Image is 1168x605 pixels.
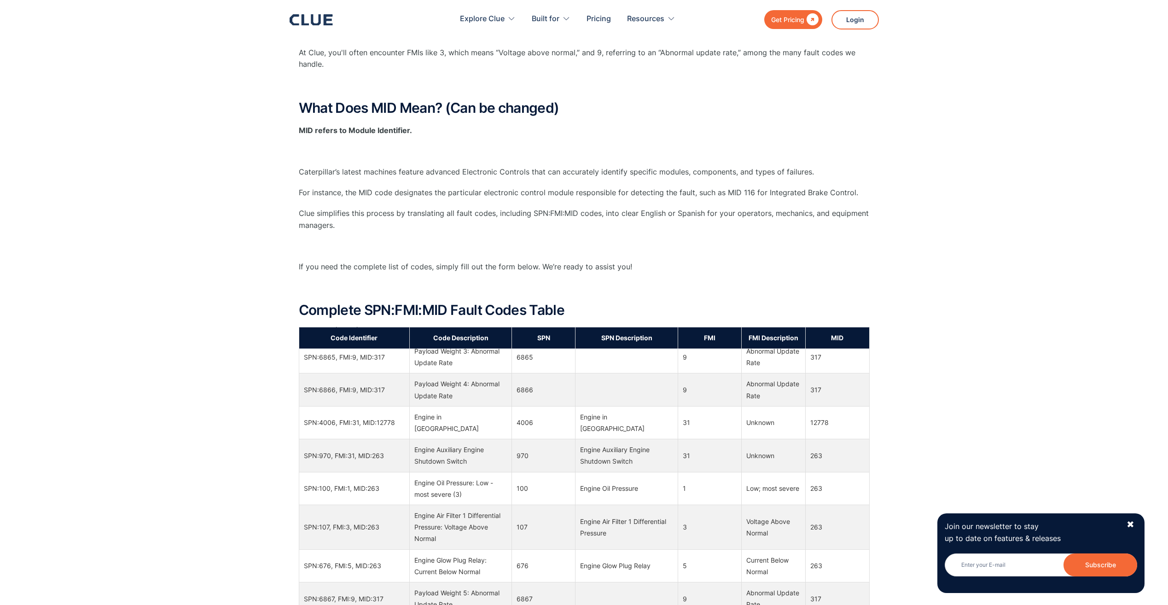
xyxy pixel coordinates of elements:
th: Code Description [409,327,511,348]
p: Join our newsletter to stay up to date on features & releases [945,521,1118,544]
td: SPN:6865, FMI:9, MID:317 [299,340,409,373]
td: 31 [678,406,741,439]
td: Unknown [741,439,806,472]
td: 263 [806,439,869,472]
div: Engine Air Filter 1 Differential Pressure [580,516,673,539]
td: 676 [512,549,575,582]
td: 6865 [512,340,575,373]
td: SPN:6866, FMI:9, MID:317 [299,373,409,406]
div: Engine Oil Pressure [580,483,673,494]
td: 31 [678,439,741,472]
div: Explore Clue [460,5,516,34]
div: Engine in [GEOGRAPHIC_DATA] [580,411,673,434]
td: 263 [806,505,869,549]
div: Abnormal Update Rate [746,345,801,368]
input: Subscribe [1063,553,1137,576]
div: Engine Glow Plug Relay [580,560,673,571]
td: 100 [512,472,575,505]
td: 263 [806,549,869,582]
div: ✖ [1127,519,1134,530]
th: FMI Description [741,327,806,348]
td: 9 [678,340,741,373]
td: SPN:676, FMI:5, MID:263 [299,549,409,582]
p: ‍ [299,282,870,293]
a: Get Pricing [764,10,822,29]
th: MID [806,327,869,348]
div: Voltage Above Normal [746,516,801,539]
td: 3 [678,505,741,549]
td: SPN:4006, FMI:31, MID:12778 [299,406,409,439]
td: 263 [806,472,869,505]
div:  [804,14,819,25]
p: ‍ [299,240,870,252]
td: SPN:970, FMI:31, MID:263 [299,439,409,472]
p: At Clue, you'll often encounter FMIs like 3, which means “Voltage above normal,” and 9, referring... [299,47,870,70]
div: Payload Weight 4: Abnormal Update Rate [414,378,507,401]
h2: What Does MID Mean? (Can be changed) [299,100,870,116]
p: Clue simplifies this process by translating all fault codes, including SPN:FMI:MID codes, into cl... [299,208,870,231]
div: Engine Auxiliary Engine Shutdown Switch [414,444,507,467]
td: 5 [678,549,741,582]
form: Newsletter [945,553,1137,586]
div: Current Below Normal [746,554,801,577]
input: Enter your E-mail [945,553,1137,576]
td: 6866 [512,373,575,406]
p: If you need the complete list of codes, simply fill out the form below. We’re ready to assist you! [299,261,870,273]
a: Pricing [587,5,611,34]
div: Get Pricing [771,14,804,25]
a: Login [831,10,879,29]
div: Resources [627,5,675,34]
td: 107 [512,505,575,549]
div: Abnormal Update Rate [746,378,801,401]
td: Unknown [741,406,806,439]
th: FMI [678,327,741,348]
p: Caterpillar’s latest machines feature advanced Electronic Controls that can accurately identify s... [299,166,870,178]
div: Payload Weight 3: Abnormal Update Rate [414,345,507,368]
p: For instance, the MID code designates the particular electronic control module responsible for de... [299,187,870,198]
td: 4006 [512,406,575,439]
div: Built for [532,5,570,34]
p: ‍ [299,79,870,91]
td: 317 [806,340,869,373]
div: Engine Glow Plug Relay: Current Below Normal [414,554,507,577]
td: SPN:100, FMI:1, MID:263 [299,472,409,505]
div: Explore Clue [460,5,505,34]
div: Built for [532,5,559,34]
td: Low; most severe [741,472,806,505]
div: Resources [627,5,664,34]
td: 9 [678,373,741,406]
td: 1 [678,472,741,505]
div: Engine Auxiliary Engine Shutdown Switch [580,444,673,467]
div: Engine Oil Pressure: Low - most severe (3) [414,477,507,500]
strong: MID refers to Module Identifier. [299,126,412,135]
th: Code Identifier [299,327,409,348]
td: 12778 [806,406,869,439]
th: SPN [512,327,575,348]
td: SPN:107, FMI:3, MID:263 [299,505,409,549]
div: Engine in [GEOGRAPHIC_DATA] [414,411,507,434]
p: ‍ [299,145,870,157]
td: 970 [512,439,575,472]
h2: Complete SPN:FMI:MID Fault Codes Table [299,302,870,318]
td: 317 [806,373,869,406]
th: SPN Description [575,327,678,348]
div: Engine Air Filter 1 Differential Pressure: Voltage Above Normal [414,510,507,545]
